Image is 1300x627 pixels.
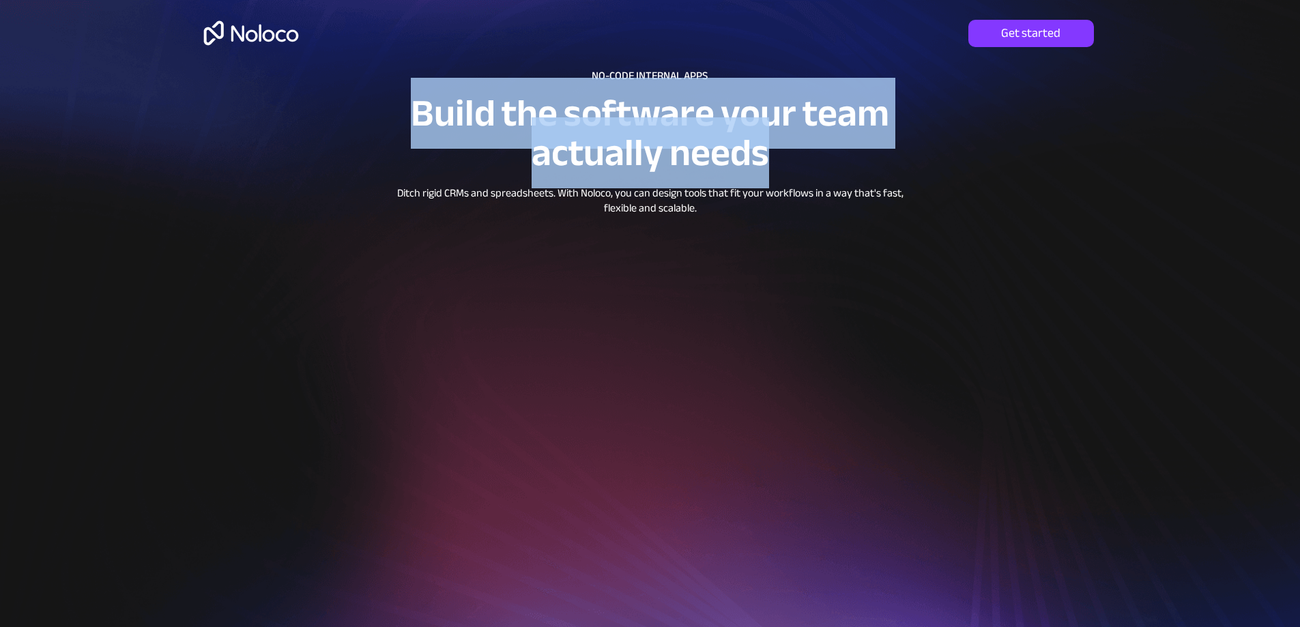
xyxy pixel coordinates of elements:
[968,20,1094,47] a: Get started
[592,65,708,86] span: NO-CODE INTERNAL APPS
[397,183,904,218] span: Ditch rigid CRMs and spreadsheets. With Noloco, you can design tools that fit your workflows in a...
[411,78,889,188] span: Build the software your team actually needs
[968,26,1094,41] span: Get started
